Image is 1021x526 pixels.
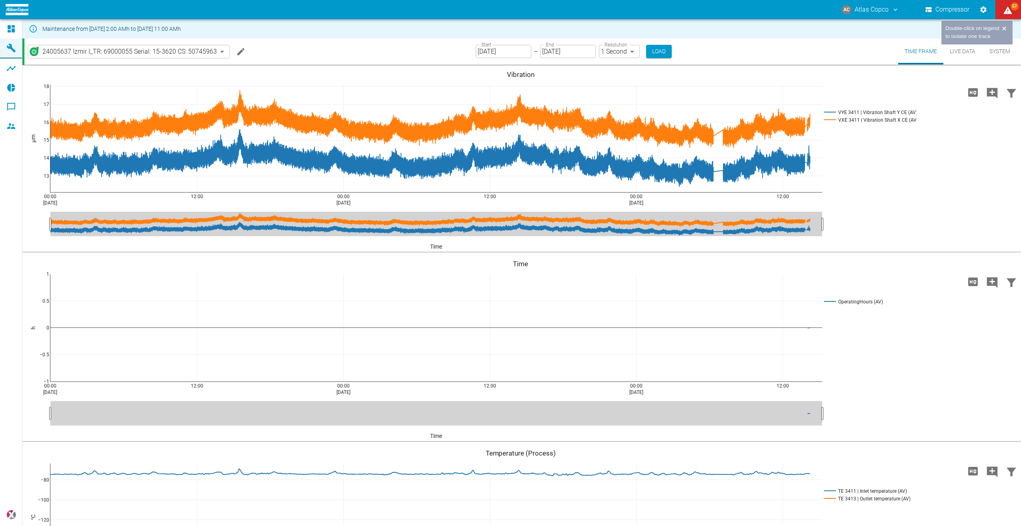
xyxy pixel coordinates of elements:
[476,45,531,58] input: MM/DD/YYYY
[30,47,217,56] a: 24005637 Izmir I_TR: 69000055 Serial: 15-3620 CS: 50745963
[841,2,900,17] button: atlas-copco@neaxplore.com
[963,277,983,285] span: Load high Res
[599,45,640,58] div: 1 Second
[534,47,538,56] p: –
[1011,2,1019,10] span: 57
[842,5,851,14] div: AC
[976,2,991,17] button: Settings
[546,41,554,48] label: End
[945,25,999,39] span: Double-click on legend to isolate one trace
[233,44,249,60] button: Edit machine
[6,510,16,520] img: Xplore Logo
[605,41,627,48] label: Resolution
[983,271,1002,292] button: Add comment
[983,82,1002,103] button: Add comment
[1002,461,1021,482] button: Filter Chart Data
[924,2,971,17] button: Compressor
[1002,271,1021,292] button: Filter Chart Data
[481,41,491,48] label: Start
[963,88,983,96] span: Load high Res
[42,47,217,56] span: 24005637 Izmir I_TR: 69000055 Serial: 15-3620 CS: 50745963
[6,4,28,15] img: logo
[983,461,1002,482] button: Add comment
[963,467,983,474] span: Load high Res
[646,45,672,58] button: Load
[1000,24,1009,32] button: ×
[42,22,181,36] div: Maintenance from [DATE] 2:00 AMh to [DATE] 11:00 AMh
[1002,82,1021,103] button: Filter Chart Data
[898,38,943,64] button: Time Frame
[943,38,982,64] button: Live Data
[982,38,1018,64] button: System
[540,45,596,58] input: MM/DD/YYYY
